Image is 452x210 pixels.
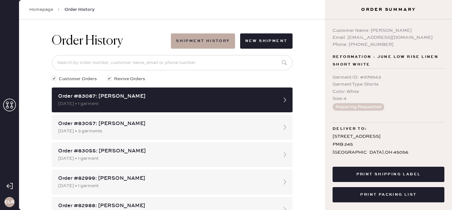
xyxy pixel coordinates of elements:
div: Order #83057: [PERSON_NAME] [58,120,275,128]
div: Order #82988: [PERSON_NAME] [58,202,275,210]
iframe: Front Chat [422,181,449,209]
div: [DATE] • 1 garment [58,100,275,107]
div: Email: [EMAIL_ADDRESS][DOMAIN_NAME] [333,34,444,41]
h3: Order Summary [325,6,452,13]
h3: CLR [4,200,14,204]
button: Print Packing List [333,187,444,202]
div: Order #83055: [PERSON_NAME] [58,147,275,155]
div: [STREET_ADDRESS] PMB 245 [GEOGRAPHIC_DATA] , OH 45056 [333,133,444,157]
div: Size : 4 [333,95,444,102]
div: Phone: [PHONE_NUMBER] [333,41,444,48]
div: Color : White [333,88,444,95]
button: Print Shipping Label [333,167,444,182]
div: Garment ID : # 979943 [333,74,444,81]
div: [DATE] • 1 garment [58,182,275,189]
a: Homepage [29,6,53,13]
input: Search by order number, customer name, email or phone number [52,55,293,70]
div: [DATE] • 1 garment [58,155,275,162]
div: Garment Type : Shorts [333,81,444,88]
button: New Shipment [240,33,293,49]
button: Repairing Requested [333,103,384,111]
div: Order #82999: [PERSON_NAME] [58,175,275,182]
div: Order #83087: [PERSON_NAME] [58,93,275,100]
span: Deliver to: [333,125,367,133]
span: Order History [64,6,95,13]
h1: Order History [52,33,123,49]
a: Print Shipping Label [333,171,444,177]
span: Reformation - June Low Rise Linen Short White [333,53,444,68]
span: Revive Orders [114,75,145,82]
div: [DATE] • 3 garments [58,128,275,135]
button: Shipment History [171,33,235,49]
span: Customer Orders [59,75,97,82]
div: Customer Name: [PERSON_NAME] [333,27,444,34]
